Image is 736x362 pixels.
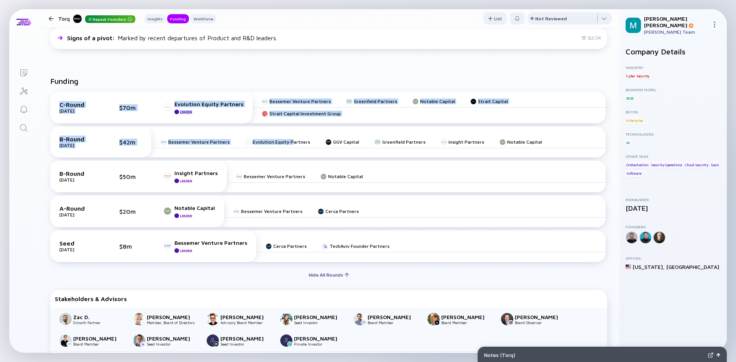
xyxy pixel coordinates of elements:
div: Insights [145,15,166,23]
div: $50m [119,173,142,180]
div: Seed [59,240,98,247]
div: Evolution Equity Partners [253,139,310,145]
div: Funding [167,15,189,23]
div: List [483,13,507,25]
div: Bessemer Venture Partners [241,208,302,214]
div: A-Round [59,205,98,212]
div: [DATE] [59,143,98,148]
div: SaaS [710,161,720,169]
a: Reminders [9,100,38,118]
div: [PERSON_NAME] Team [644,29,708,35]
div: Software [626,170,642,177]
div: Notes ( Torq ) [484,352,705,358]
img: Avery E. Schwartz picture [354,313,366,325]
img: Expand Notes [708,352,713,358]
a: Notable CapitalLeader [164,205,215,218]
div: Cloud Security [684,161,709,169]
div: Repeat Founders [85,15,135,23]
button: List [483,12,507,25]
div: B-Round [59,170,98,177]
img: Ameet Patel picture [207,334,219,347]
div: GGV Capital [333,139,359,145]
img: Glenn Solomon picture [427,313,440,325]
a: Bessemer Venture Partners [233,208,302,214]
div: [PERSON_NAME] ️ [147,335,197,342]
div: Private Investor [294,342,345,346]
div: [PERSON_NAME] [441,314,492,320]
div: [PERSON_NAME] [368,314,418,320]
div: Board Member [73,342,124,346]
div: Security Operations [650,161,683,169]
div: [DATE] [59,212,98,218]
div: Strait Capital Investment Group [269,111,341,116]
a: Search [9,118,38,136]
a: Greenfield Partners [346,98,397,104]
div: Strait Capital [478,98,508,104]
div: Insight Partners [449,139,484,145]
div: [US_STATE] , [632,264,665,270]
div: $70m [119,104,142,111]
div: Seed Investor [294,320,345,325]
div: Bessemer Venture Partners [174,239,247,246]
button: Insights [145,14,166,23]
a: Lists [9,63,38,81]
div: Growth Partner [73,320,124,325]
div: Board Observer [515,320,565,325]
a: TechAviv Founder Partners [322,243,389,249]
div: Seed Investor [220,342,271,346]
div: Established [626,197,721,202]
div: Notable Capital [507,139,542,145]
div: AI [626,139,631,146]
div: [PERSON_NAME] [220,314,271,320]
div: [DATE] [59,177,98,183]
img: Amit Karp picture [59,334,72,347]
div: Notable Capital [174,205,215,211]
div: Zac D. [73,314,124,320]
img: Charlie Thomas picture [207,313,219,325]
div: Bessemer Venture Partners [168,139,230,145]
div: Enterprise [626,116,644,124]
div: [PERSON_NAME] [220,335,271,342]
div: $42m [119,139,142,146]
div: Marked by recent departures of Product and R&D leaders. [67,34,277,41]
a: Notable Capital [320,174,363,179]
a: Investor Map [9,81,38,100]
div: Cyber Security [626,72,650,80]
img: Sharin Fisher picture [280,313,292,325]
div: B-Round [59,136,98,143]
div: Torq [58,14,135,23]
div: Other Tags [626,154,721,159]
a: Greenfield Partners [375,139,426,145]
a: Notable Capital [499,139,542,145]
div: $20m [119,208,142,215]
div: Insight Partners [174,170,218,176]
h2: Funding [50,77,79,85]
div: Leader [180,179,192,183]
div: Buyer [626,110,721,114]
div: [PERSON_NAME] [294,314,345,320]
div: Cerca Partners [325,208,359,214]
div: Leader [180,110,192,114]
div: [GEOGRAPHIC_DATA] [666,264,719,270]
div: [PERSON_NAME] [73,335,124,342]
div: Stakeholders & Advisors [55,295,603,302]
div: Advisory Board Member [220,320,271,325]
a: GGV Capital [325,139,359,145]
div: Technologies [626,132,721,136]
div: Orchestration [626,161,649,169]
div: Cerca Partners [273,243,307,249]
div: Q2/24 [582,35,601,41]
div: B2B [626,94,634,102]
div: Greenfield Partners [382,139,426,145]
button: Hide All Rounds [304,269,354,281]
div: [DATE] [59,108,98,114]
div: Workforce [191,15,216,23]
button: Workforce [191,14,216,23]
div: Member, Board of Directors [147,320,197,325]
a: Notable Capital [412,98,455,104]
img: Open Notes [716,353,720,357]
div: [DATE] [626,204,721,212]
div: [DATE] [59,247,98,252]
div: $8m [119,243,142,250]
img: Zac D. picture [59,313,72,325]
